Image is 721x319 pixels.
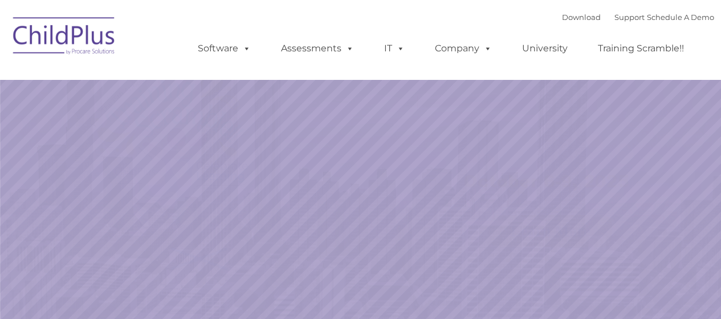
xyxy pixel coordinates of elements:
a: Software [186,37,262,60]
img: ChildPlus by Procare Solutions [7,9,121,66]
a: Schedule A Demo [647,13,714,22]
a: University [511,37,579,60]
a: Assessments [270,37,365,60]
a: Support [614,13,645,22]
a: Download [562,13,601,22]
a: Training Scramble!! [586,37,695,60]
a: Learn More [490,215,612,247]
a: IT [373,37,416,60]
a: Company [423,37,503,60]
font: | [562,13,714,22]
